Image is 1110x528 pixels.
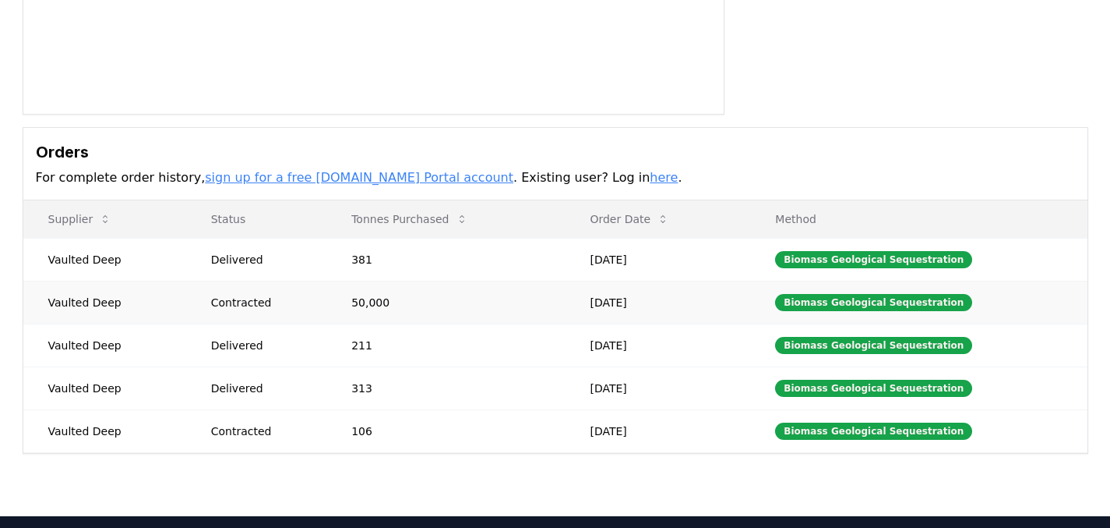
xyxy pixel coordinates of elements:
[775,380,972,397] div: Biomass Geological Sequestration
[36,204,125,235] button: Supplier
[565,367,750,409] td: [DATE]
[23,367,186,409] td: Vaulted Deep
[23,238,186,281] td: Vaulted Deep
[763,211,1074,227] p: Method
[565,324,750,367] td: [DATE]
[211,338,315,353] div: Delivered
[326,324,565,367] td: 211
[36,168,1075,187] p: For complete order history, . Existing user? Log in .
[326,367,565,409] td: 313
[211,295,315,310] div: Contracted
[211,423,315,439] div: Contracted
[211,252,315,268] div: Delivered
[326,409,565,452] td: 106
[565,281,750,324] td: [DATE]
[775,294,972,311] div: Biomass Geological Sequestration
[775,251,972,268] div: Biomass Geological Sequestration
[23,324,186,367] td: Vaulted Deep
[211,381,315,396] div: Delivered
[339,204,480,235] button: Tonnes Purchased
[565,238,750,281] td: [DATE]
[326,238,565,281] td: 381
[199,211,315,227] p: Status
[23,409,186,452] td: Vaulted Deep
[326,281,565,324] td: 50,000
[577,204,682,235] button: Order Date
[36,140,1075,164] h3: Orders
[650,170,678,185] a: here
[565,409,750,452] td: [DATE]
[23,281,186,324] td: Vaulted Deep
[775,423,972,440] div: Biomass Geological Sequestration
[775,337,972,354] div: Biomass Geological Sequestration
[205,170,513,185] a: sign up for a free [DOMAIN_NAME] Portal account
